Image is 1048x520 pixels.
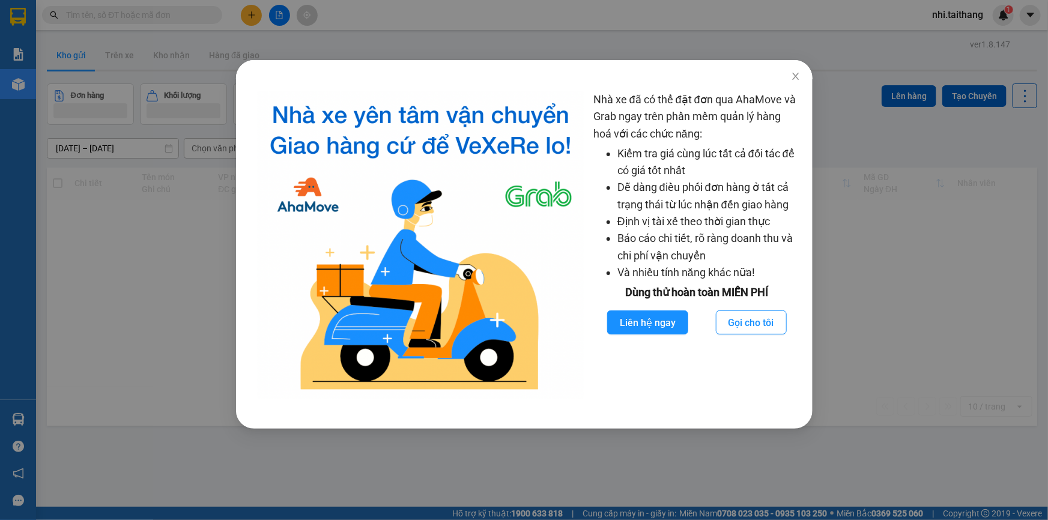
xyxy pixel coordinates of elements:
[617,145,800,180] li: Kiểm tra giá cùng lúc tất cả đối tác để có giá tốt nhất
[593,284,800,301] div: Dùng thử hoàn toàn MIỄN PHÍ
[593,91,800,399] div: Nhà xe đã có thể đặt đơn qua AhaMove và Grab ngay trên phần mềm quản lý hàng hoá với các chức năng:
[607,310,688,334] button: Liên hệ ngay
[258,91,584,399] img: logo
[617,179,800,213] li: Dễ dàng điều phối đơn hàng ở tất cả trạng thái từ lúc nhận đến giao hàng
[619,315,675,330] span: Liên hệ ngay
[617,264,800,281] li: Và nhiều tính năng khác nữa!
[617,230,800,264] li: Báo cáo chi tiết, rõ ràng doanh thu và chi phí vận chuyển
[778,60,812,94] button: Close
[790,71,800,81] span: close
[617,213,800,230] li: Định vị tài xế theo thời gian thực
[715,310,786,334] button: Gọi cho tôi
[728,315,774,330] span: Gọi cho tôi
